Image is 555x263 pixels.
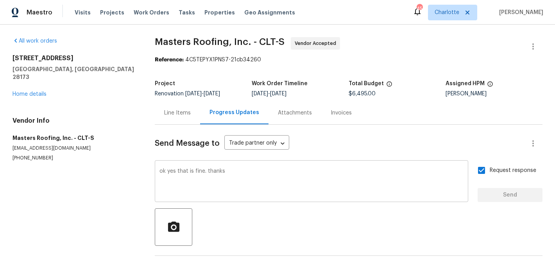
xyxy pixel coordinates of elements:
[295,39,339,47] span: Vendor Accepted
[278,109,312,117] div: Attachments
[252,81,308,86] h5: Work Order Timeline
[435,9,459,16] span: Charlotte
[252,91,286,97] span: -
[13,117,136,125] h4: Vendor Info
[13,155,136,161] p: [PHONE_NUMBER]
[155,81,175,86] h5: Project
[155,140,220,147] span: Send Message to
[349,81,384,86] h5: Total Budget
[164,109,191,117] div: Line Items
[179,10,195,15] span: Tasks
[224,137,289,150] div: Trade partner only
[417,5,422,13] div: 45
[204,9,235,16] span: Properties
[252,91,268,97] span: [DATE]
[13,145,136,152] p: [EMAIL_ADDRESS][DOMAIN_NAME]
[331,109,352,117] div: Invoices
[75,9,91,16] span: Visits
[13,134,136,142] h5: Masters Roofing, Inc. - CLT-S
[185,91,220,97] span: -
[490,166,536,175] span: Request response
[27,9,52,16] span: Maestro
[209,109,259,116] div: Progress Updates
[13,38,57,44] a: All work orders
[13,54,136,62] h2: [STREET_ADDRESS]
[100,9,124,16] span: Projects
[446,81,485,86] h5: Assigned HPM
[155,56,542,64] div: 4C5TEPYX1PNS7-21cb34260
[185,91,202,97] span: [DATE]
[204,91,220,97] span: [DATE]
[349,91,376,97] span: $6,495.00
[155,37,285,47] span: Masters Roofing, Inc. - CLT-S
[13,65,136,81] h5: [GEOGRAPHIC_DATA], [GEOGRAPHIC_DATA] 28173
[487,81,493,91] span: The hpm assigned to this work order.
[496,9,543,16] span: [PERSON_NAME]
[386,81,392,91] span: The total cost of line items that have been proposed by Opendoor. This sum includes line items th...
[155,91,220,97] span: Renovation
[134,9,169,16] span: Work Orders
[13,91,47,97] a: Home details
[244,9,295,16] span: Geo Assignments
[155,57,184,63] b: Reference:
[446,91,542,97] div: [PERSON_NAME]
[159,168,464,196] textarea: ok yes that is fine. thanks
[270,91,286,97] span: [DATE]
